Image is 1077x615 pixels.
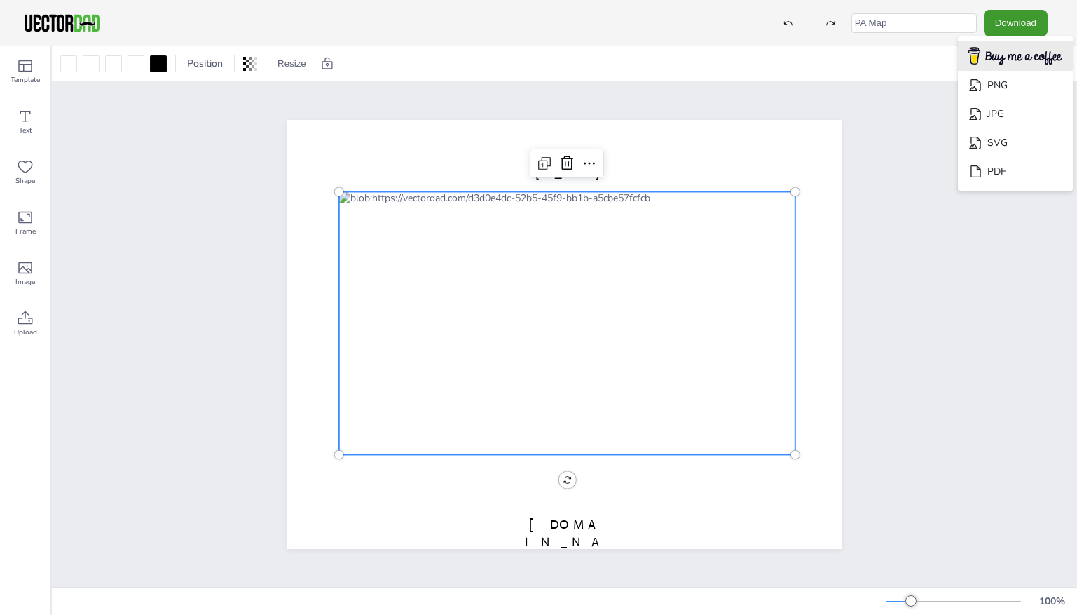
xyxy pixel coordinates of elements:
button: Resize [272,53,312,75]
button: Download [984,10,1048,36]
span: Position [184,57,226,70]
span: Shape [15,175,35,187]
li: PDF [958,157,1073,186]
span: Upload [14,327,37,338]
img: buymecoffee.png [959,43,1071,70]
input: template name [851,13,977,33]
span: Text [19,125,32,136]
span: Template [11,74,40,86]
img: VectorDad-1.png [22,13,102,34]
span: Image [15,276,35,288]
span: [US_STATE] [535,161,599,180]
li: SVG [958,128,1073,157]
span: Frame [15,226,36,237]
li: PNG [958,71,1073,100]
div: 100 % [1035,595,1069,608]
span: [DOMAIN_NAME] [525,516,603,567]
li: JPG [958,100,1073,128]
ul: Download [958,36,1073,191]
